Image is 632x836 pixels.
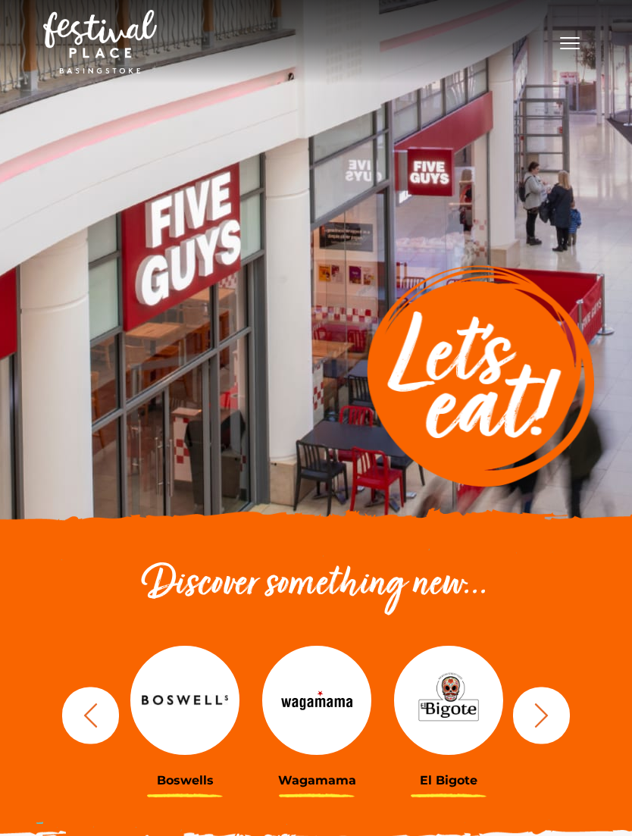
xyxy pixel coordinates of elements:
[394,640,503,787] a: El Bigote
[130,773,239,787] h3: Boswells
[130,640,239,787] a: Boswells
[43,10,157,74] img: Festival Place Logo
[394,773,503,787] h3: El Bigote
[55,561,577,609] h2: Discover something new...
[262,640,371,787] a: Wagamama
[551,30,589,52] button: Toggle navigation
[262,773,371,787] h3: Wagamama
